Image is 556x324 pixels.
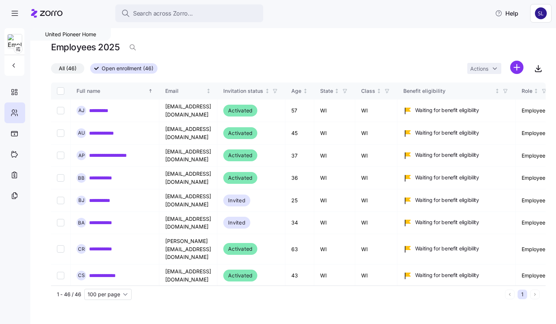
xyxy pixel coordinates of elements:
[314,167,355,189] td: WI
[78,153,85,158] span: A P
[228,173,252,182] span: Activated
[518,290,527,299] button: 1
[314,189,355,212] td: WI
[78,220,85,225] span: B A
[314,264,355,287] td: WI
[159,189,217,212] td: [EMAIL_ADDRESS][DOMAIN_NAME]
[285,234,314,264] td: 63
[397,82,516,99] th: Benefit eligibilityNot sorted
[495,88,500,94] div: Not sorted
[57,87,64,95] input: Select all records
[206,88,211,94] div: Not sorted
[148,88,153,94] div: Sorted ascending
[159,167,217,189] td: [EMAIL_ADDRESS][DOMAIN_NAME]
[516,264,555,287] td: Employee
[78,176,85,180] span: B B
[415,271,479,279] span: Waiting for benefit eligibility
[291,87,301,95] div: Age
[533,88,539,94] div: Not sorted
[159,122,217,145] td: [EMAIL_ADDRESS][DOMAIN_NAME]
[285,167,314,189] td: 36
[505,290,515,299] button: Previous page
[57,219,64,226] input: Select record 6
[415,219,479,226] span: Waiting for benefit eligibility
[355,122,397,145] td: WI
[228,106,252,115] span: Activated
[217,82,285,99] th: Invitation statusNot sorted
[355,234,397,264] td: WI
[516,167,555,189] td: Employee
[30,28,111,41] div: United Pioneer Home
[516,82,555,99] th: RoleNot sorted
[314,145,355,167] td: WI
[78,198,84,203] span: B J
[228,218,245,227] span: Invited
[8,34,22,49] img: Employer logo
[159,145,217,167] td: [EMAIL_ADDRESS][DOMAIN_NAME]
[415,196,479,204] span: Waiting for benefit eligibility
[535,7,547,19] img: 9541d6806b9e2684641ca7bfe3afc45a
[57,174,64,182] input: Select record 4
[159,99,217,122] td: [EMAIL_ADDRESS][DOMAIN_NAME]
[265,88,270,94] div: Not sorted
[228,196,245,205] span: Invited
[516,145,555,167] td: Employee
[489,6,524,21] button: Help
[314,82,355,99] th: StateNot sorted
[57,129,64,137] input: Select record 2
[516,122,555,145] td: Employee
[133,9,193,18] span: Search across Zorro...
[285,189,314,212] td: 25
[314,212,355,234] td: WI
[59,64,77,73] span: All (46)
[415,151,479,159] span: Waiting for benefit eligibility
[285,122,314,145] td: 45
[376,88,382,94] div: Not sorted
[522,87,532,95] div: Role
[320,87,333,95] div: State
[228,151,252,160] span: Activated
[495,9,518,18] span: Help
[57,107,64,114] input: Select record 1
[530,290,540,299] button: Next page
[334,88,339,94] div: Not sorted
[159,234,217,264] td: [PERSON_NAME][EMAIL_ADDRESS][DOMAIN_NAME]
[77,87,147,95] div: Full name
[510,61,523,74] svg: add icon
[355,82,397,99] th: ClassNot sorted
[355,167,397,189] td: WI
[403,87,494,95] div: Benefit eligibility
[314,99,355,122] td: WI
[102,64,153,73] span: Open enrollment (46)
[165,87,205,95] div: Email
[303,88,308,94] div: Not sorted
[355,99,397,122] td: WI
[159,212,217,234] td: [EMAIL_ADDRESS][DOMAIN_NAME]
[57,291,81,298] span: 1 - 46 / 46
[516,99,555,122] td: Employee
[415,174,479,181] span: Waiting for benefit eligibility
[361,87,375,95] div: Class
[314,122,355,145] td: WI
[516,234,555,264] td: Employee
[355,264,397,287] td: WI
[223,87,263,95] div: Invitation status
[516,212,555,234] td: Employee
[516,189,555,212] td: Employee
[159,264,217,287] td: [EMAIL_ADDRESS][DOMAIN_NAME]
[57,197,64,204] input: Select record 5
[470,66,488,71] span: Actions
[57,245,64,253] input: Select record 7
[467,63,501,74] button: Actions
[415,129,479,136] span: Waiting for benefit eligibility
[115,4,263,22] button: Search across Zorro...
[78,131,85,135] span: A U
[78,108,84,113] span: A J
[355,145,397,167] td: WI
[159,82,217,99] th: EmailNot sorted
[285,82,314,99] th: AgeNot sorted
[228,129,252,138] span: Activated
[228,244,252,253] span: Activated
[78,273,85,278] span: C S
[285,212,314,234] td: 34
